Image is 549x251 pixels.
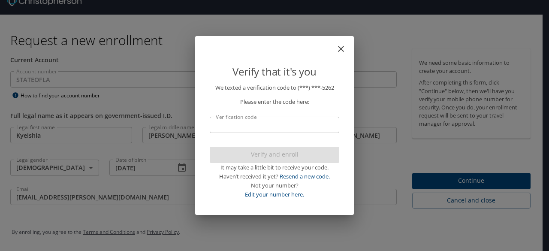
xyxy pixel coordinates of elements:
div: It may take a little bit to receive your code. [210,163,339,172]
div: Haven’t received it yet? [210,172,339,181]
a: Edit your number here. [245,191,304,198]
p: We texted a verification code to (***) ***- 5262 [210,83,339,92]
p: Please enter the code here: [210,97,339,106]
a: Resend a new code. [280,172,330,180]
button: close [340,39,350,50]
p: Verify that it's you [210,64,339,80]
div: Not your number? [210,181,339,190]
